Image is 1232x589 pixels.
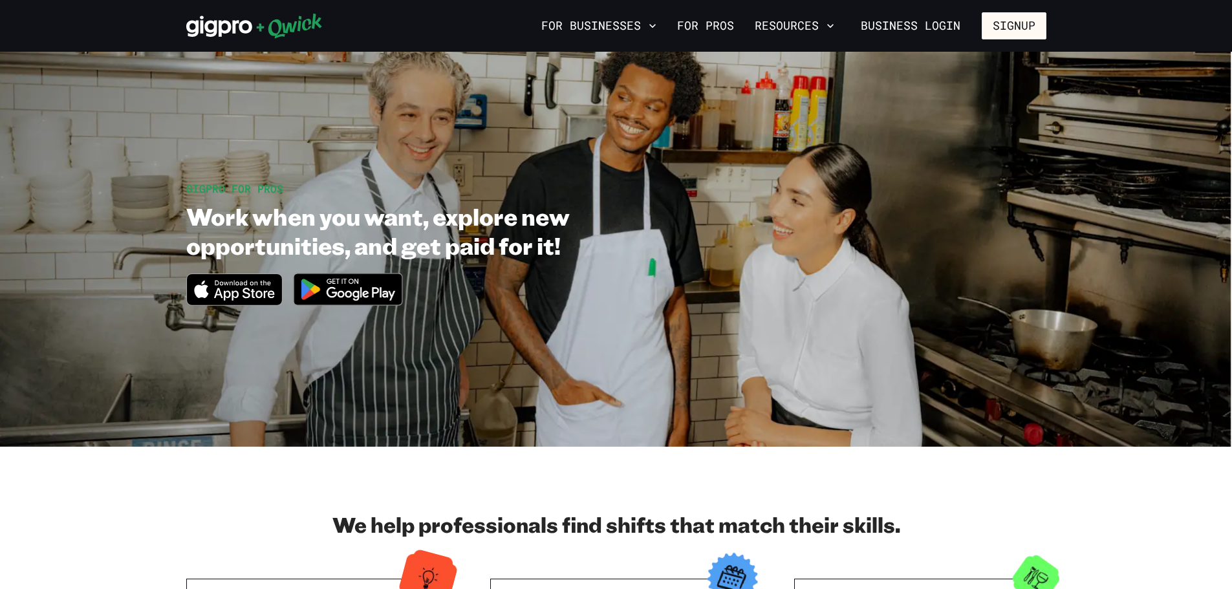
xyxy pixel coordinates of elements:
[850,12,971,39] a: Business Login
[186,511,1046,537] h2: We help professionals find shifts that match their skills.
[186,295,283,308] a: Download on the App Store
[536,15,662,37] button: For Businesses
[285,265,411,314] img: Get it on Google Play
[672,15,739,37] a: For Pros
[750,15,839,37] button: Resources
[982,12,1046,39] button: Signup
[186,202,702,260] h1: Work when you want, explore new opportunities, and get paid for it!
[186,182,283,195] span: GIGPRO FOR PROS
